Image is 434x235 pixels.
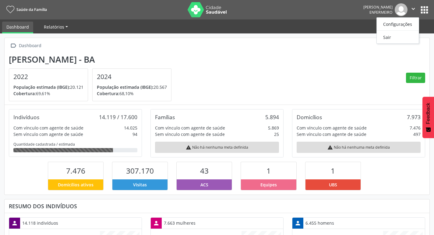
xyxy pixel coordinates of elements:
[13,90,83,97] p: 69,61%
[413,131,421,137] div: 497
[97,84,153,90] span: População estimada (IBGE):
[155,142,279,153] div: Não há nenhuma meta definida
[329,181,337,188] span: UBS
[58,181,94,188] span: Domicílios ativos
[274,131,279,137] div: 25
[295,220,301,226] i: person
[297,125,367,131] div: Com vínculo com agente de saúde
[422,97,434,138] button: Feedback - Mostrar pesquisa
[99,114,137,120] div: 14.119 / 17.600
[297,142,421,153] div: Não há nenhuma meta definida
[9,41,42,50] a:  Dashboard
[13,91,36,96] span: Cobertura:
[124,125,137,131] div: 14.025
[268,125,279,131] div: 5.869
[155,114,175,120] div: Famílias
[13,114,39,120] div: Indivíduos
[13,84,83,90] p: 20.121
[18,41,42,50] div: Dashboard
[132,131,137,137] div: 94
[13,84,70,90] span: População estimada (IBGE):
[266,166,271,176] span: 1
[377,33,419,41] a: Sair
[297,114,322,120] div: Domicílios
[97,91,119,96] span: Cobertura:
[9,54,176,64] div: [PERSON_NAME] - BA
[425,103,431,124] span: Feedback
[155,131,225,137] div: Sem vínculo com agente de saúde
[13,125,83,131] div: Com vínculo com agente de saúde
[376,17,419,44] ul: 
[260,181,277,188] span: Equipes
[395,3,408,16] img: img
[369,10,393,15] span: Enfermeiro
[13,142,137,147] div: Quantidade cadastrada / estimada
[186,145,191,150] i: warning
[331,166,335,176] span: 1
[419,5,430,15] button: apps
[40,22,72,32] a: Relatórios
[97,90,167,97] p: 68,10%
[9,203,425,209] div: Resumo dos indivíduos
[297,131,366,137] div: Sem vínculo com agente de saúde
[407,114,421,120] div: 7.973
[4,5,47,15] a: Saúde da Família
[9,41,18,50] i: 
[265,114,279,120] div: 5.894
[200,181,208,188] span: ACS
[363,5,393,10] div: [PERSON_NAME]
[303,218,336,228] div: 6.455 homens
[377,20,419,28] a: Configurações
[133,181,147,188] span: Visitas
[410,125,421,131] div: 7.476
[406,73,425,83] button: Filtrar
[44,24,64,30] span: Relatórios
[410,5,417,12] i: 
[66,166,85,176] span: 7.476
[200,166,209,176] span: 43
[16,7,47,12] span: Saúde da Família
[408,3,419,16] button: 
[11,220,18,226] i: person
[327,145,333,150] i: warning
[97,73,167,81] h4: 2024
[162,218,198,228] div: 7.663 mulheres
[13,131,83,137] div: Sem vínculo com agente de saúde
[20,218,60,228] div: 14.118 indivíduos
[13,73,83,81] h4: 2022
[2,22,33,33] a: Dashboard
[97,84,167,90] p: 20.567
[155,125,225,131] div: Com vínculo com agente de saúde
[153,220,160,226] i: person
[126,166,154,176] span: 307.170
